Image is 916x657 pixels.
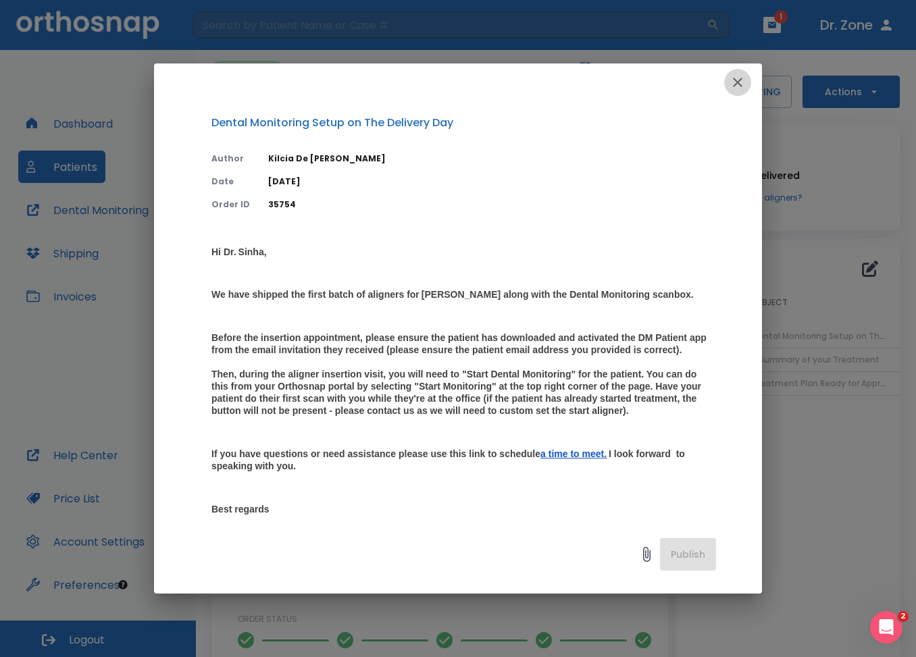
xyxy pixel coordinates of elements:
p: [DATE] [268,176,716,188]
p: Dental Monitoring Setup on The Delivery Day [211,115,716,131]
strong: I look forward to speaking with you. [211,448,688,471]
p: Date [211,176,252,188]
span: 2 [898,611,909,622]
p: Author [211,153,252,165]
strong: We have shipped the first batch of aligners for [211,289,419,300]
strong: Sinha, [238,246,267,257]
ins: a time to meet. [540,448,607,459]
p: Order ID [211,199,252,211]
strong: If you have questions or need assistance please use this link to schedule [211,448,540,459]
a: a time to meet. [540,447,607,461]
strong: [PERSON_NAME] along with the Dental Monitoring scanbox. [422,289,694,300]
strong: Hi Dr. [211,246,236,257]
p: Kilcia De [PERSON_NAME] [268,153,716,165]
strong: Before the insertion appointment, please ensure the patient has downloaded and activated the DM P... [211,332,709,416]
iframe: Intercom live chat [870,611,902,643]
p: 35754 [268,199,716,211]
strong: Best regards [211,504,270,515]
